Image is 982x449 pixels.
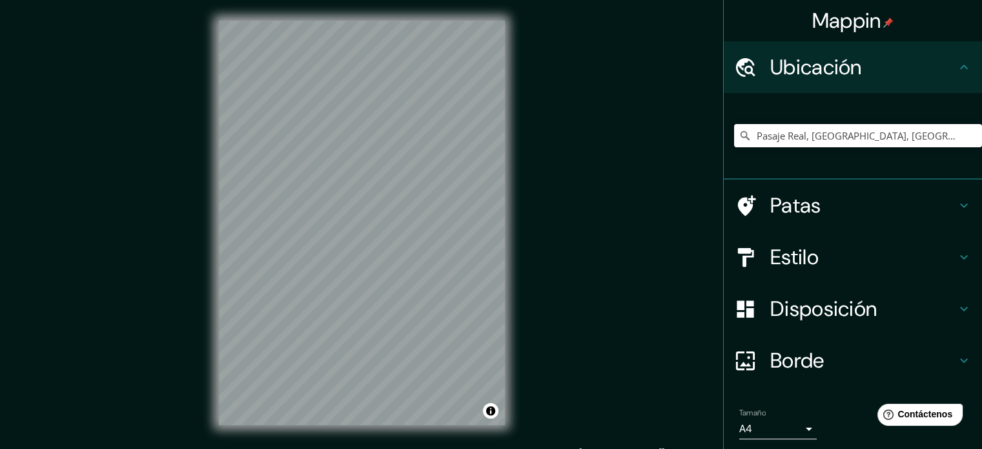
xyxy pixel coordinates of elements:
[724,41,982,93] div: Ubicación
[739,408,766,418] font: Tamaño
[739,422,752,435] font: A4
[724,283,982,335] div: Disposición
[770,54,862,81] font: Ubicación
[770,244,819,271] font: Estilo
[734,124,982,147] input: Elige tu ciudad o zona
[219,21,505,425] canvas: Mapa
[770,347,824,374] font: Borde
[883,17,894,28] img: pin-icon.png
[483,403,498,419] button: Activar o desactivar atribución
[724,231,982,283] div: Estilo
[812,7,881,34] font: Mappin
[770,192,821,219] font: Patas
[724,180,982,231] div: Patas
[739,419,817,439] div: A4
[770,295,877,322] font: Disposición
[867,399,968,435] iframe: Lanzador de widgets de ayuda
[724,335,982,386] div: Borde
